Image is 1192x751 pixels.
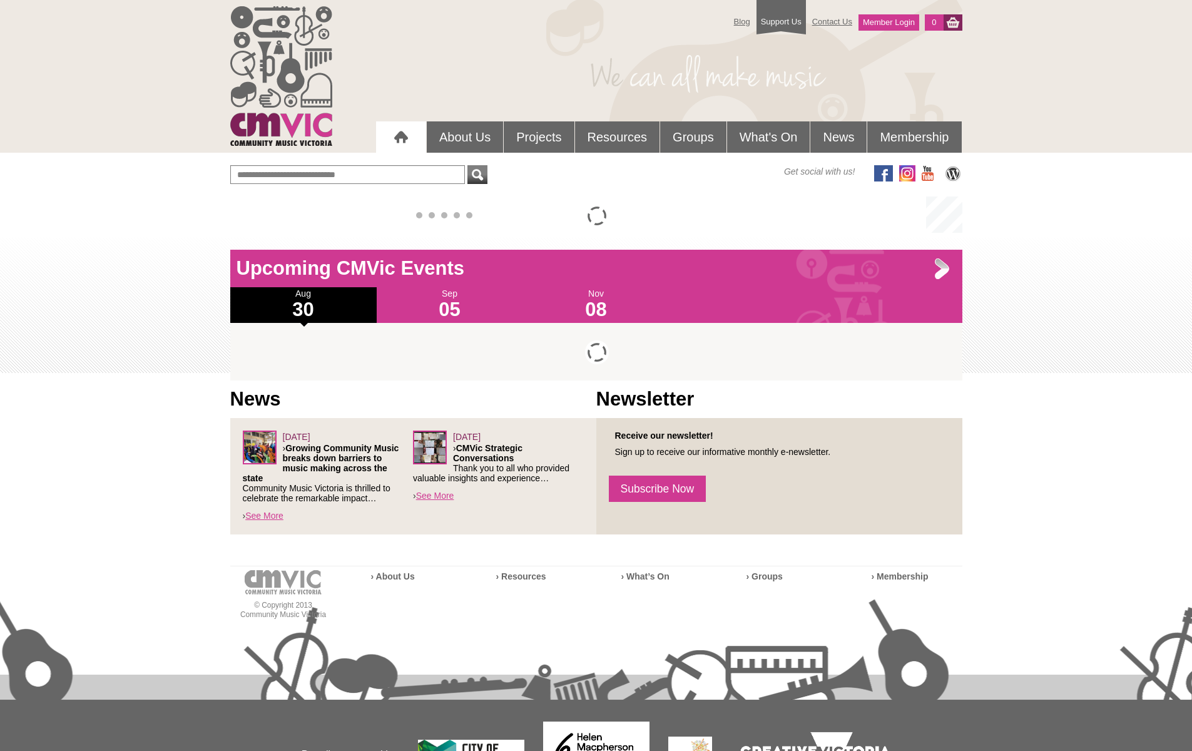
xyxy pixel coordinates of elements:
strong: Growing Community Music breaks down barriers to music making across the state [243,443,399,483]
div: Nov [523,287,670,323]
a: Resources [575,121,660,153]
div: Sep [377,287,523,323]
img: cmvic_logo.png [230,6,332,146]
strong: CMVic Strategic Conversations [453,443,522,463]
div: Aug [230,287,377,323]
span: Get social with us! [784,165,855,178]
p: › Thank you to all who provided valuable insights and experience… [413,443,584,483]
h1: 08 [523,300,670,320]
a: Blog [728,11,756,33]
div: › [243,431,414,522]
img: icon-instagram.png [899,165,915,181]
a: Member Login [858,14,919,31]
p: › Community Music Victoria is thrilled to celebrate the remarkable impact… [243,443,414,503]
h1: Newsletter [596,387,962,412]
a: What's On [727,121,810,153]
h1: News [230,387,596,412]
span: [DATE] [283,432,310,442]
img: CMVic Blog [944,165,962,181]
img: Screenshot_2025-06-03_at_4.38.34%E2%80%AFPM.png [243,431,277,464]
h1: 30 [230,300,377,320]
strong: Receive our newsletter! [615,431,713,441]
img: cmvic-logo-footer.png [245,570,322,595]
img: Leaders-Forum_sq.png [413,431,447,464]
a: Contact Us [806,11,858,33]
a: 0 [925,14,943,31]
a: Subscribe Now [609,476,706,502]
a: Projects [504,121,574,153]
a: › What’s On [621,571,670,581]
p: © Copyright 2013 Community Music Victoria [230,601,337,620]
span: [DATE] [453,432,481,442]
a: › Resources [496,571,546,581]
a: › About Us [371,571,415,581]
a: About Us [427,121,503,153]
a: Groups [660,121,726,153]
a: See More [245,511,283,521]
a: Membership [867,121,961,153]
p: Sign up to receive our informative monthly e-newsletter. [609,447,950,457]
a: See More [416,491,454,501]
a: › Membership [872,571,929,581]
a: › Groups [746,571,783,581]
a: News [810,121,867,153]
div: › [413,431,584,502]
h1: 05 [377,300,523,320]
h1: Upcoming CMVic Events [230,256,962,281]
